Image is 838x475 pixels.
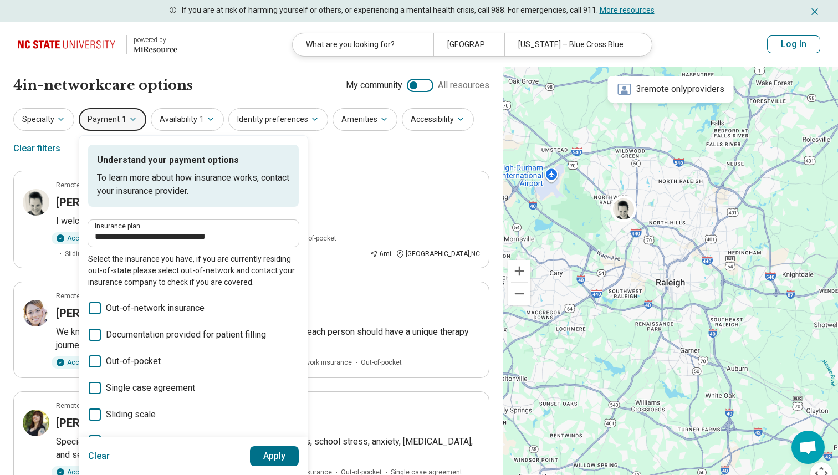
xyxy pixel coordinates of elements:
[200,114,204,125] span: 1
[56,195,143,210] h3: [PERSON_NAME]
[88,253,299,288] p: Select the insurance you have, if you are currently residing out-of-state please select out-of-ne...
[433,33,504,56] div: [GEOGRAPHIC_DATA], [GEOGRAPHIC_DATA]
[346,79,402,92] span: My community
[151,108,224,131] button: Availability1
[293,33,433,56] div: What are you looking for?
[56,291,95,301] p: Remote only
[370,249,391,259] div: 6 mi
[18,31,120,58] img: North Carolina State University
[79,108,146,131] button: Payment1
[607,76,733,103] div: 3 remote only providers
[13,135,60,162] div: Clear filters
[13,108,74,131] button: Specialty
[106,355,161,368] span: Out-of-pocket
[288,357,352,367] span: In-network insurance
[97,154,290,167] p: Understand your payment options
[106,435,168,448] span: Package pricing
[65,249,104,259] span: Sliding scale
[396,249,480,259] div: [GEOGRAPHIC_DATA] , NC
[106,381,195,395] span: Single case agreement
[438,79,489,92] span: All resources
[97,171,290,198] p: To learn more about how insurance works, contact your insurance provider.
[767,35,820,53] button: Log In
[13,76,193,95] h1: 4 in-network care options
[52,232,127,244] div: Accepting clients
[600,6,655,14] a: More resources
[182,4,655,16] p: If you are at risk of harming yourself or others, or experiencing a mental health crisis, call 98...
[508,283,530,305] button: Zoom out
[295,233,336,243] span: Out-of-pocket
[361,357,402,367] span: Out-of-pocket
[56,415,143,431] h3: [PERSON_NAME]
[56,305,143,321] h3: [PERSON_NAME]
[134,35,177,45] div: powered by
[106,408,156,421] span: Sliding scale
[56,214,480,228] p: I welcome and affirm clients of all identities
[56,180,118,190] p: Remote or In-person
[95,223,292,229] label: Insurance plan
[122,114,126,125] span: 1
[504,33,645,56] div: [US_STATE] – Blue Cross Blue Shield
[56,401,95,411] p: Remote only
[52,356,127,369] div: Accepting clients
[56,435,480,462] p: Specialize in teens/young adults, oncology/cancer related issues, school stress, anxiety, [MEDICA...
[508,260,530,282] button: Zoom in
[106,328,266,341] span: Documentation provided for patient filling
[250,446,299,466] button: Apply
[106,302,205,315] span: Out-of-network insurance
[402,108,474,131] button: Accessibility
[228,108,328,131] button: Identity preferences
[56,325,480,352] p: We know that every individual is uniquely different and therefore each person should have a uniqu...
[88,446,110,466] button: Clear
[18,31,177,58] a: North Carolina State University powered by
[809,4,820,18] button: Dismiss
[791,431,825,464] div: Open chat
[333,108,397,131] button: Amenities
